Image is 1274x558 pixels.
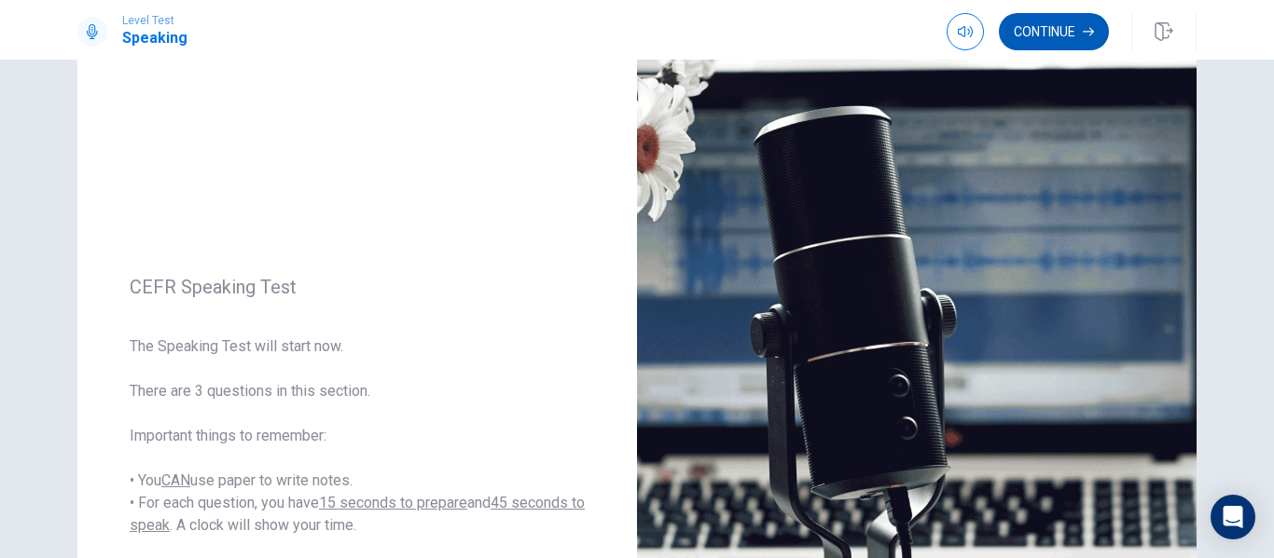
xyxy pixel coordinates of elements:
h1: Speaking [122,27,187,49]
u: 15 seconds to prepare [319,494,467,511]
span: The Speaking Test will start now. There are 3 questions in this section. Important things to reme... [130,335,585,537]
span: CEFR Speaking Test [130,276,585,298]
span: Level Test [122,14,187,27]
button: Continue [999,13,1109,50]
u: CAN [161,471,190,489]
div: Open Intercom Messenger [1211,495,1255,539]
